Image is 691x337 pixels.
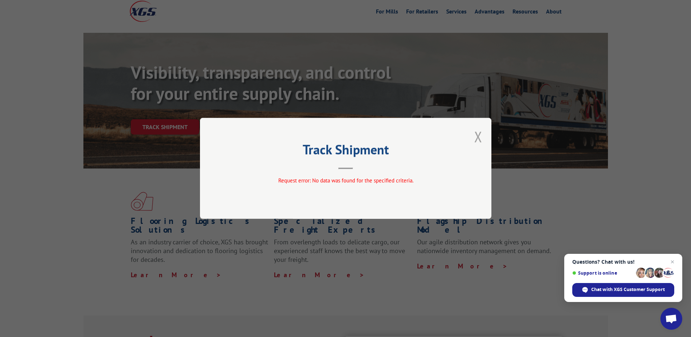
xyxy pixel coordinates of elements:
[236,144,455,158] h2: Track Shipment
[668,257,677,266] span: Close chat
[474,127,482,146] button: Close modal
[572,270,633,276] span: Support is online
[572,283,674,297] div: Chat with XGS Customer Support
[660,308,682,330] div: Open chat
[278,177,413,184] span: Request error: No data was found for the specified criteria.
[572,259,674,265] span: Questions? Chat with us!
[591,286,665,293] span: Chat with XGS Customer Support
